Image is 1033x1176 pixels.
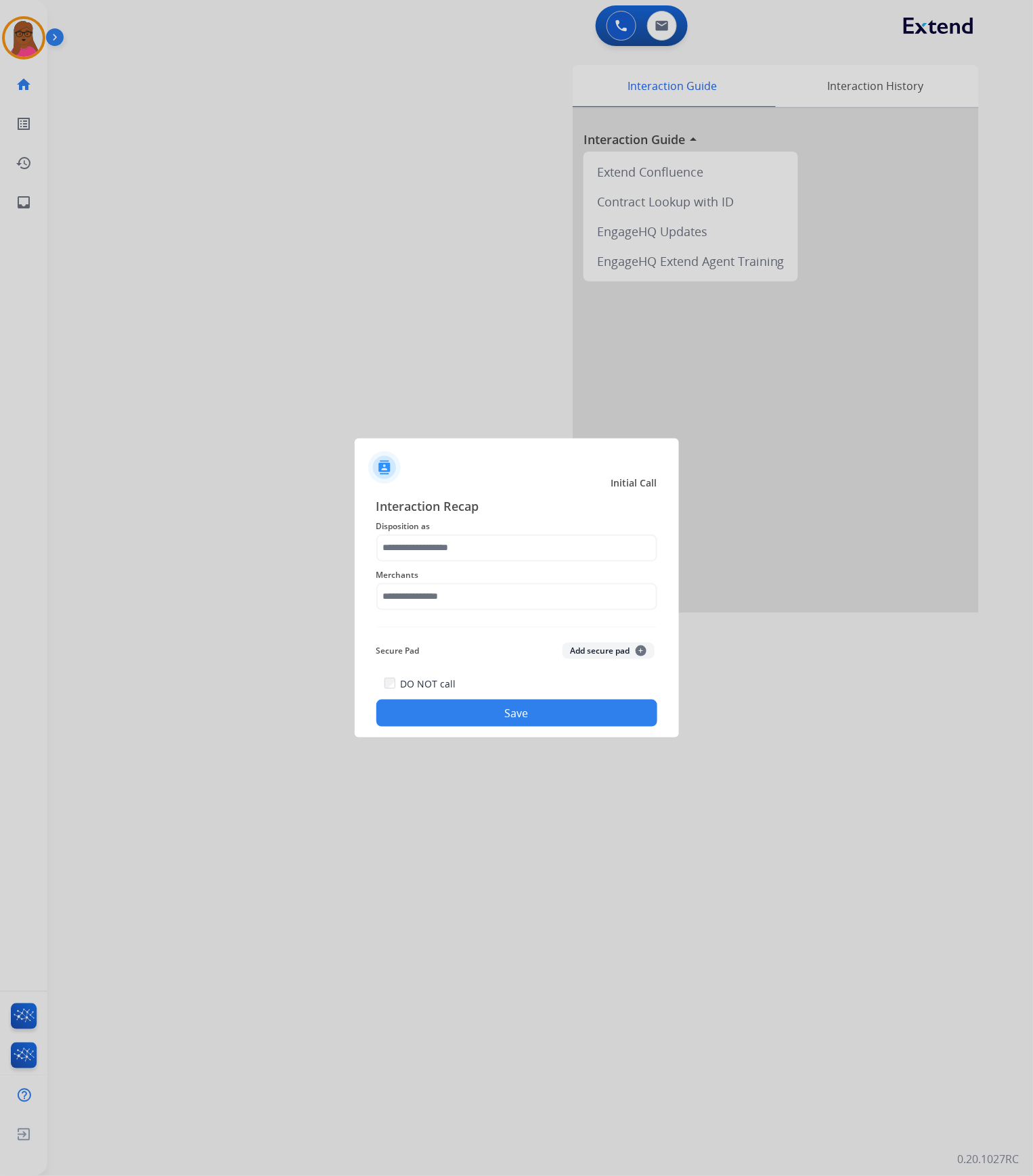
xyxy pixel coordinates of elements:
button: Add secure pad+ [563,643,655,659]
span: Interaction Recap [376,497,657,518]
span: Initial Call [611,476,657,490]
span: Disposition as [376,518,657,535]
span: Secure Pad [376,643,420,659]
span: + [636,646,646,656]
span: Merchants [376,567,657,583]
p: 0.20.1027RC [958,1152,1019,1168]
label: DO NOT call [401,677,456,691]
img: contactIcon [368,451,401,484]
button: Save [376,700,657,727]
